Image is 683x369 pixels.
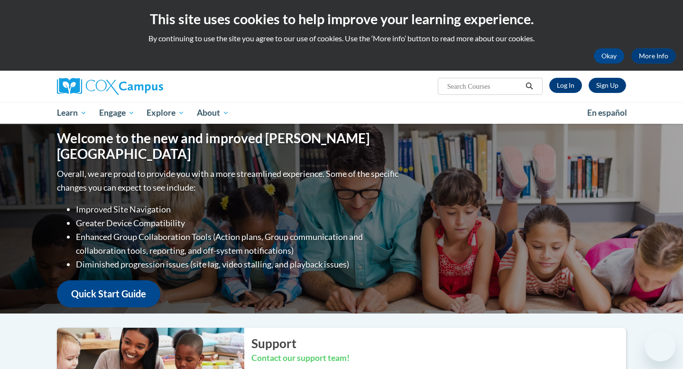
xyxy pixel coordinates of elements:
a: More Info [631,48,676,64]
li: Greater Device Compatibility [76,216,401,230]
a: Log In [549,78,582,93]
h2: Support [251,335,626,352]
li: Improved Site Navigation [76,203,401,216]
span: Engage [99,107,135,119]
button: Okay [594,48,624,64]
a: En español [581,103,633,123]
a: About [191,102,235,124]
iframe: Button to launch messaging window [645,331,675,361]
p: By continuing to use the site you agree to our use of cookies. Use the ‘More info’ button to read... [7,33,676,44]
a: Explore [140,102,191,124]
span: Learn [57,107,87,119]
button: Search [522,81,536,92]
h2: This site uses cookies to help improve your learning experience. [7,9,676,28]
span: About [197,107,229,119]
div: Main menu [43,102,640,124]
a: Learn [51,102,93,124]
a: Register [589,78,626,93]
h3: Contact our support team! [251,352,626,364]
li: Diminished progression issues (site lag, video stalling, and playback issues) [76,258,401,271]
li: Enhanced Group Collaboration Tools (Action plans, Group communication and collaboration tools, re... [76,230,401,258]
h1: Welcome to the new and improved [PERSON_NAME][GEOGRAPHIC_DATA] [57,130,401,162]
span: Explore [147,107,185,119]
p: Overall, we are proud to provide you with a more streamlined experience. Some of the specific cha... [57,167,401,194]
a: Engage [93,102,141,124]
input: Search Courses [446,81,522,92]
span: En español [587,108,627,118]
a: Quick Start Guide [57,280,160,307]
img: Cox Campus [57,78,163,95]
a: Cox Campus [57,78,237,95]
